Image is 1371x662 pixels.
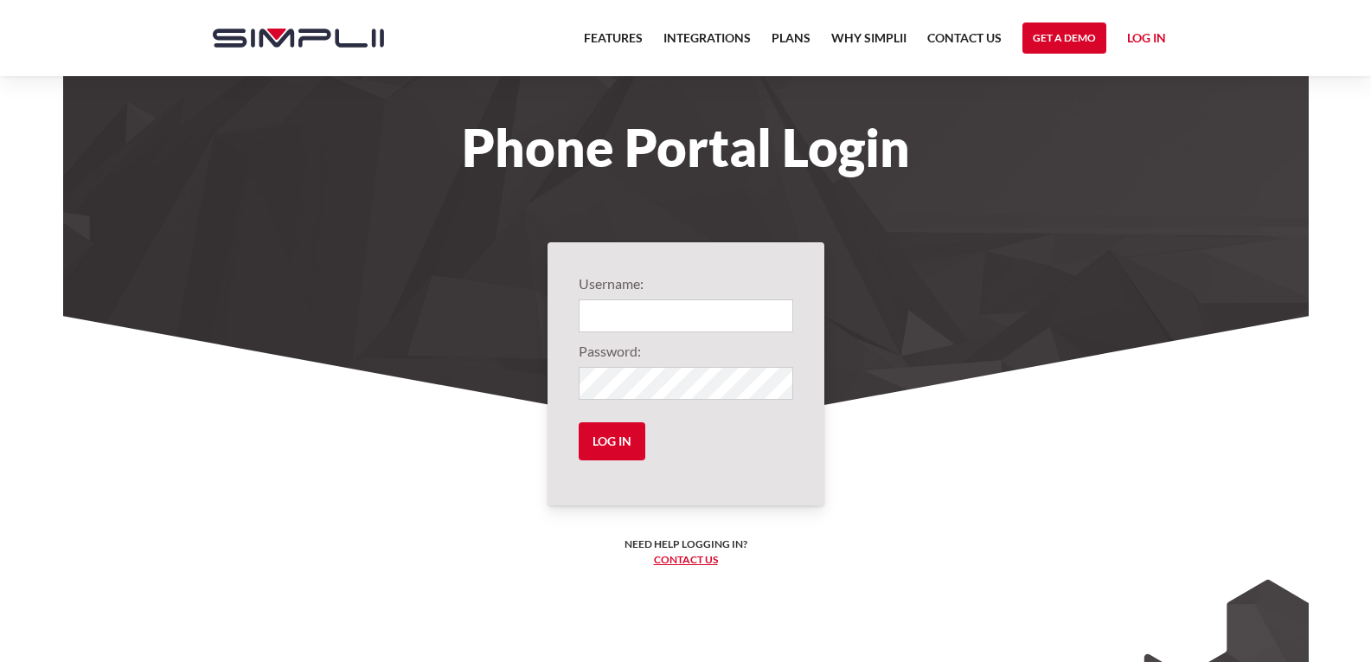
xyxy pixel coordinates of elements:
[625,537,747,568] h6: Need help logging in? ‍
[213,29,384,48] img: Simplii
[654,553,718,566] a: Contact us
[579,341,793,362] label: Password:
[663,28,751,59] a: Integrations
[831,28,907,59] a: Why Simplii
[584,28,643,59] a: Features
[772,28,810,59] a: Plans
[1022,22,1106,54] a: Get a Demo
[195,128,1176,166] h1: Phone Portal Login
[927,28,1002,59] a: Contact US
[579,273,793,294] label: Username:
[579,422,645,460] input: Log in
[1127,28,1166,54] a: Log in
[579,273,793,474] form: Login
